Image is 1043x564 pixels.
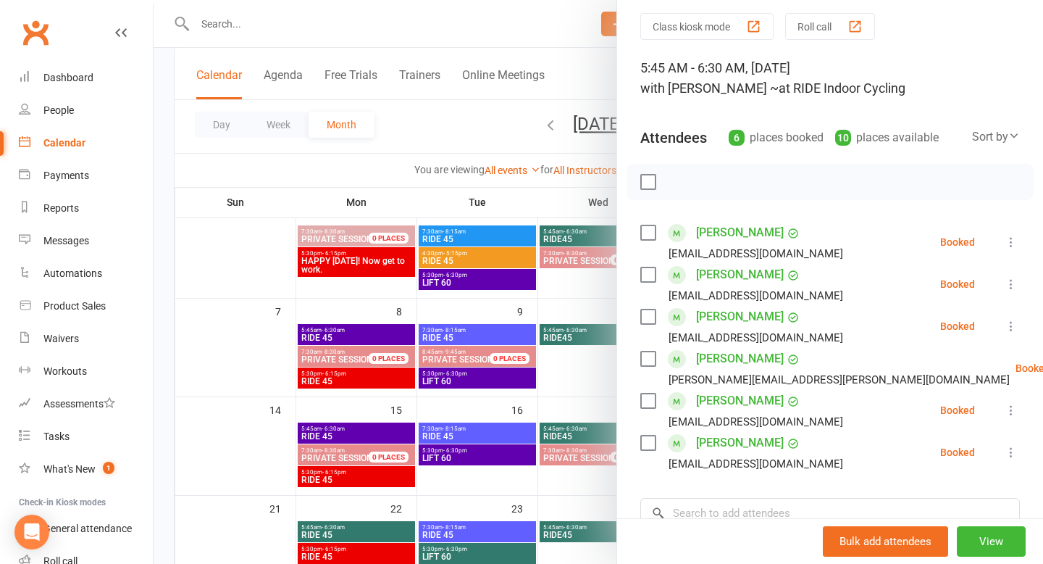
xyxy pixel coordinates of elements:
div: places booked [729,128,824,148]
input: Search to add attendees [640,498,1020,528]
div: People [43,104,74,116]
a: Calendar [19,127,153,159]
span: with [PERSON_NAME] ~ [640,80,779,96]
div: [EMAIL_ADDRESS][DOMAIN_NAME] [669,286,843,305]
div: Messages [43,235,89,246]
a: [PERSON_NAME] [696,389,784,412]
a: [PERSON_NAME] [696,221,784,244]
div: Calendar [43,137,85,149]
div: Attendees [640,128,707,148]
div: General attendance [43,523,132,534]
div: Assessments [43,398,115,410]
div: Workouts [43,365,87,377]
a: [PERSON_NAME] [696,305,784,328]
div: Booked [940,447,975,457]
div: [EMAIL_ADDRESS][DOMAIN_NAME] [669,412,843,431]
div: Automations [43,268,102,279]
div: Tasks [43,431,70,442]
div: Reports [43,202,79,214]
button: Bulk add attendees [823,526,948,557]
a: Assessments [19,388,153,420]
a: Payments [19,159,153,192]
span: 1 [103,462,114,474]
a: Product Sales [19,290,153,323]
div: Booked [940,237,975,247]
div: Product Sales [43,300,106,312]
a: Reports [19,192,153,225]
div: [EMAIL_ADDRESS][DOMAIN_NAME] [669,328,843,347]
div: Sort by [972,128,1020,146]
a: General attendance kiosk mode [19,513,153,545]
a: Waivers [19,323,153,355]
div: Booked [940,279,975,289]
a: Clubworx [17,14,54,51]
button: Roll call [785,13,875,40]
button: Class kiosk mode [640,13,774,40]
a: People [19,94,153,127]
div: [EMAIL_ADDRESS][DOMAIN_NAME] [669,244,843,263]
button: View [957,526,1026,557]
div: 5:45 AM - 6:30 AM, [DATE] [640,58,1020,99]
a: [PERSON_NAME] [696,347,784,370]
div: [PERSON_NAME][EMAIL_ADDRESS][PERSON_NAME][DOMAIN_NAME] [669,370,1010,389]
div: 6 [729,130,745,146]
div: Booked [940,405,975,415]
a: Messages [19,225,153,257]
div: Booked [940,321,975,331]
a: Dashboard [19,62,153,94]
a: Workouts [19,355,153,388]
a: [PERSON_NAME] [696,263,784,286]
div: Payments [43,170,89,181]
span: at RIDE Indoor Cycling [779,80,905,96]
div: Waivers [43,333,79,344]
div: What's New [43,463,96,475]
a: Tasks [19,420,153,453]
div: Dashboard [43,72,93,83]
div: places available [835,128,939,148]
div: 10 [835,130,851,146]
a: [PERSON_NAME] [696,431,784,455]
a: What's New1 [19,453,153,486]
div: [EMAIL_ADDRESS][DOMAIN_NAME] [669,455,843,473]
a: Automations [19,257,153,290]
div: Open Intercom Messenger [14,515,49,550]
